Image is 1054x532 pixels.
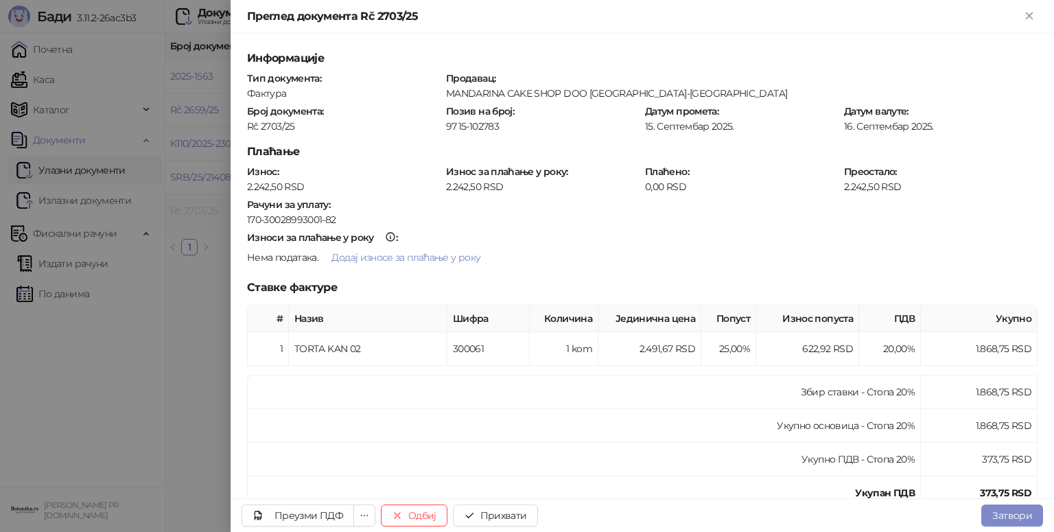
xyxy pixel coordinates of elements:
strong: Позив на број : [446,105,514,117]
button: Додај износе за плаћање у року [320,246,491,268]
td: Укупно ПДВ - Стопа 20% [248,443,921,476]
h5: Информације [247,50,1038,67]
th: Укупно [921,305,1038,332]
div: Преузми ПДФ [274,509,343,522]
strong: Рачуни за уплату : [247,198,330,211]
h5: Плаћање [247,143,1038,160]
td: 1 [248,332,289,366]
strong: Тип документа : [247,72,321,84]
th: ПДВ [859,305,921,332]
strong: Плаћено : [645,165,689,178]
div: 97 [445,120,458,132]
strong: Продавац : [446,72,495,84]
h5: Ставке фактуре [247,279,1038,296]
div: TORTA KAN 02 [294,341,441,356]
th: Јединична цена [598,305,701,332]
strong: 373,75 RSD [980,487,1031,499]
td: 2.491,67 RSD [598,332,701,366]
span: 20,00 % [883,343,915,355]
button: Одбиј [381,505,447,527]
td: 622,92 RSD [756,332,859,366]
div: 2.242,50 RSD [246,181,442,193]
button: Прихвати [453,505,538,527]
button: Close [1021,8,1038,25]
td: 1.868,75 RSD [921,332,1038,366]
button: Затвори [981,505,1043,527]
strong: Датум валуте : [844,105,909,117]
strong: : [247,231,397,244]
strong: Износ за плаћање у року : [446,165,568,178]
td: 373,75 RSD [921,443,1038,476]
div: 15. Септембар 2025. [644,120,840,132]
span: ellipsis [360,511,369,520]
th: Количина [530,305,598,332]
div: MANDARINA CAKE SHOP DOO [GEOGRAPHIC_DATA]-[GEOGRAPHIC_DATA] [445,87,1037,100]
div: Преглед документа Rč 2703/25 [247,8,1021,25]
div: Износи за плаћање у року [247,233,374,242]
div: 2.242,50 RSD [843,181,1039,193]
td: Укупно основица - Стопа 20% [248,409,921,443]
th: # [248,305,289,332]
strong: Укупан ПДВ [855,487,915,499]
td: 1.868,75 RSD [921,375,1038,409]
td: 1.868,75 RSD [921,409,1038,443]
span: Нема података [247,251,317,264]
th: Износ попуста [756,305,859,332]
th: Попуст [701,305,756,332]
div: . [246,246,1039,268]
td: 1 kom [530,332,598,366]
td: Збир ставки - Стопа 20% [248,375,921,409]
strong: Износ : [247,165,279,178]
td: 25,00% [701,332,756,366]
strong: Датум промета : [645,105,718,117]
div: Фактура [246,87,442,100]
div: 2.242,50 RSD [445,181,641,193]
div: 0,00 RSD [644,181,840,193]
th: Шифра [447,305,530,332]
div: 170-30028993001-82 [247,213,1038,226]
div: 15-102783 [458,120,639,132]
td: 300061 [447,332,530,366]
a: Преузми ПДФ [242,505,354,527]
strong: Преостало : [844,165,897,178]
div: 16. Септембар 2025. [843,120,1039,132]
strong: Број документа : [247,105,323,117]
div: Rč 2703/25 [246,120,442,132]
th: Назив [289,305,447,332]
